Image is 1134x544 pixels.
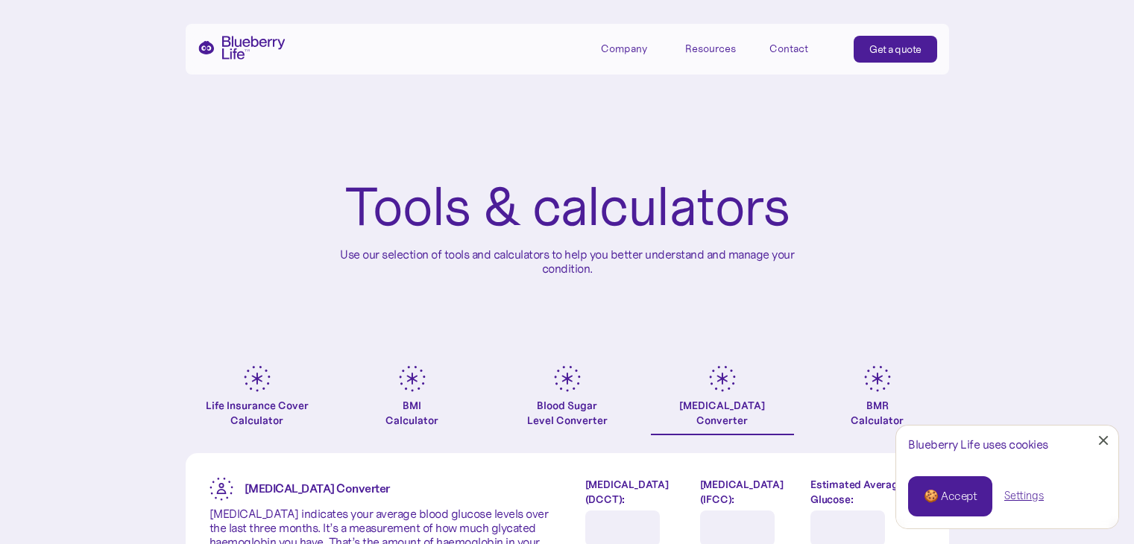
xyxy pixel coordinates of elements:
div: Company [601,42,647,55]
label: [MEDICAL_DATA] (DCCT): [585,477,689,507]
a: 🍪 Accept [908,476,992,516]
div: Company [601,36,668,60]
a: Life Insurance Cover Calculator [186,365,329,435]
p: Use our selection of tools and calculators to help you better understand and manage your condition. [329,247,806,276]
h1: Tools & calculators [344,179,790,235]
a: Settings [1004,488,1044,504]
a: [MEDICAL_DATA]Converter [651,365,794,435]
a: Close Cookie Popup [1089,426,1118,455]
div: Contact [769,42,808,55]
label: Estimated Average Glucose: [810,477,924,507]
a: Blood SugarLevel Converter [496,365,639,435]
div: Get a quote [869,42,922,57]
a: Contact [769,36,837,60]
strong: [MEDICAL_DATA] Converter [245,481,390,496]
div: Resources [685,36,752,60]
a: BMICalculator [341,365,484,435]
a: BMRCalculator [806,365,949,435]
div: Life Insurance Cover Calculator [186,398,329,428]
div: Blueberry Life uses cookies [908,437,1106,452]
label: [MEDICAL_DATA] (IFCC): [700,477,799,507]
a: Get a quote [854,36,937,63]
div: Blood Sugar Level Converter [527,398,608,428]
a: home [198,36,286,60]
div: Resources [685,42,736,55]
div: BMI Calculator [385,398,438,428]
div: BMR Calculator [851,398,904,428]
div: [MEDICAL_DATA] Converter [679,398,765,428]
div: 🍪 Accept [924,488,977,505]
